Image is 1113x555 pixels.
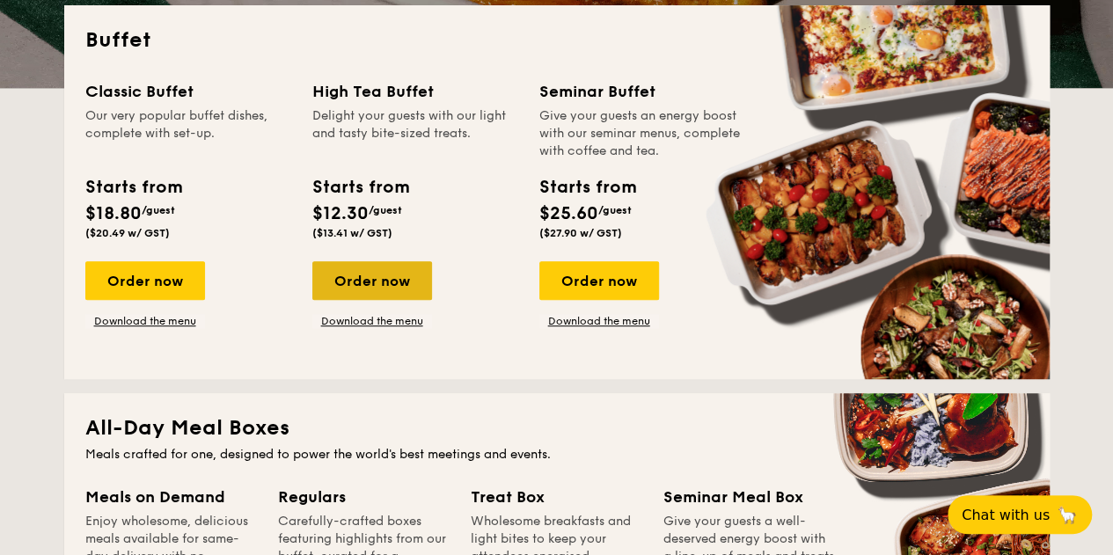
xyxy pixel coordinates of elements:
div: Seminar Buffet [539,79,745,104]
span: $18.80 [85,203,142,224]
span: /guest [369,204,402,216]
span: /guest [598,204,632,216]
div: Order now [85,261,205,300]
div: Order now [539,261,659,300]
span: 🦙 [1057,505,1078,525]
span: ($27.90 w/ GST) [539,227,622,239]
span: /guest [142,204,175,216]
div: Classic Buffet [85,79,291,104]
button: Chat with us🦙 [948,495,1092,534]
div: Starts from [539,174,635,201]
div: Meals on Demand [85,485,257,509]
a: Download the menu [85,314,205,328]
div: Meals crafted for one, designed to power the world's best meetings and events. [85,446,1029,464]
a: Download the menu [539,314,659,328]
div: Order now [312,261,432,300]
div: Seminar Meal Box [663,485,835,509]
span: $25.60 [539,203,598,224]
div: Starts from [85,174,181,201]
span: ($20.49 w/ GST) [85,227,170,239]
a: Download the menu [312,314,432,328]
div: Regulars [278,485,450,509]
div: Delight your guests with our light and tasty bite-sized treats. [312,107,518,160]
div: Treat Box [471,485,642,509]
div: Starts from [312,174,408,201]
div: High Tea Buffet [312,79,518,104]
span: Chat with us [962,507,1050,523]
span: ($13.41 w/ GST) [312,227,392,239]
span: $12.30 [312,203,369,224]
div: Give your guests an energy boost with our seminar menus, complete with coffee and tea. [539,107,745,160]
div: Our very popular buffet dishes, complete with set-up. [85,107,291,160]
h2: Buffet [85,26,1029,55]
h2: All-Day Meal Boxes [85,414,1029,442]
